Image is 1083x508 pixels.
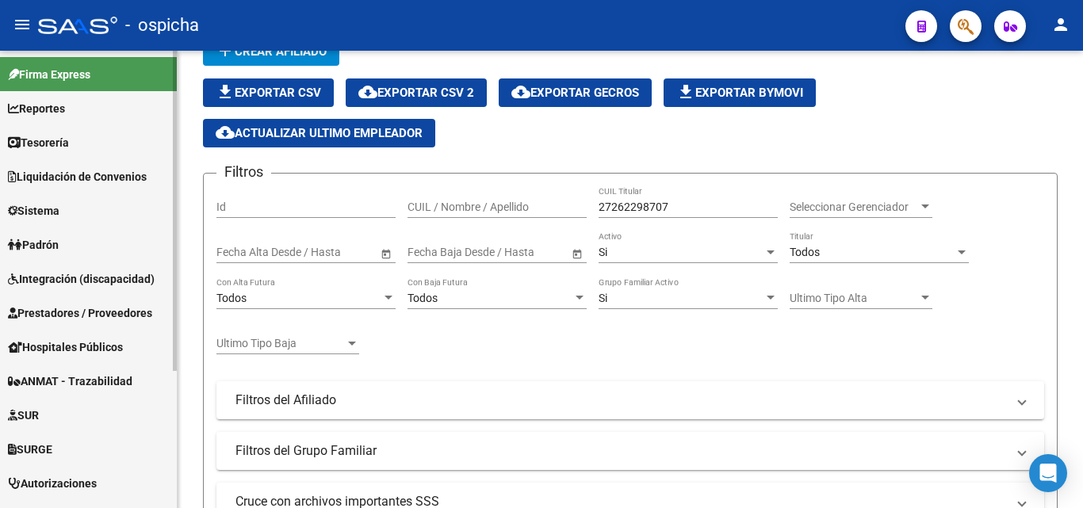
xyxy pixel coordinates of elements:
span: Tesorería [8,134,69,151]
button: Crear Afiliado [203,37,339,66]
mat-expansion-panel-header: Filtros del Afiliado [216,381,1044,419]
button: Open calendar [377,245,394,262]
span: Actualizar ultimo Empleador [216,126,423,140]
span: Firma Express [8,66,90,83]
mat-panel-title: Filtros del Grupo Familiar [235,442,1006,460]
span: Todos [408,292,438,304]
mat-icon: cloud_download [216,123,235,142]
button: Exportar CSV [203,78,334,107]
mat-icon: add [216,41,235,60]
span: Hospitales Públicos [8,338,123,356]
mat-expansion-panel-header: Filtros del Grupo Familiar [216,432,1044,470]
input: End date [279,246,357,259]
mat-icon: cloud_download [511,82,530,101]
span: Si [599,246,607,258]
span: Autorizaciones [8,475,97,492]
mat-icon: cloud_download [358,82,377,101]
span: Crear Afiliado [216,44,327,59]
button: Open calendar [568,245,585,262]
span: Exportar GECROS [511,86,639,100]
span: Ultimo Tipo Baja [216,337,345,350]
mat-icon: file_download [216,82,235,101]
span: Si [599,292,607,304]
h3: Filtros [216,161,271,183]
span: Exportar CSV [216,86,321,100]
mat-icon: menu [13,15,32,34]
span: Prestadores / Proveedores [8,304,152,322]
span: SURGE [8,441,52,458]
input: Start date [408,246,457,259]
span: Ultimo Tipo Alta [790,292,918,305]
span: Todos [216,292,247,304]
mat-icon: file_download [676,82,695,101]
input: Start date [216,246,266,259]
mat-panel-title: Filtros del Afiliado [235,392,1006,409]
span: Liquidación de Convenios [8,168,147,185]
input: End date [470,246,548,259]
span: SUR [8,407,39,424]
span: ANMAT - Trazabilidad [8,372,132,390]
span: Exportar CSV 2 [358,86,474,100]
mat-icon: person [1051,15,1070,34]
span: Seleccionar Gerenciador [790,201,918,214]
span: Reportes [8,100,65,117]
div: Open Intercom Messenger [1029,454,1067,492]
span: Sistema [8,202,59,220]
button: Exportar CSV 2 [346,78,487,107]
span: Exportar Bymovi [676,86,803,100]
span: Padrón [8,236,59,254]
span: - ospicha [125,8,199,43]
button: Exportar GECROS [499,78,652,107]
span: Todos [790,246,820,258]
button: Exportar Bymovi [664,78,816,107]
span: Integración (discapacidad) [8,270,155,288]
button: Actualizar ultimo Empleador [203,119,435,147]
